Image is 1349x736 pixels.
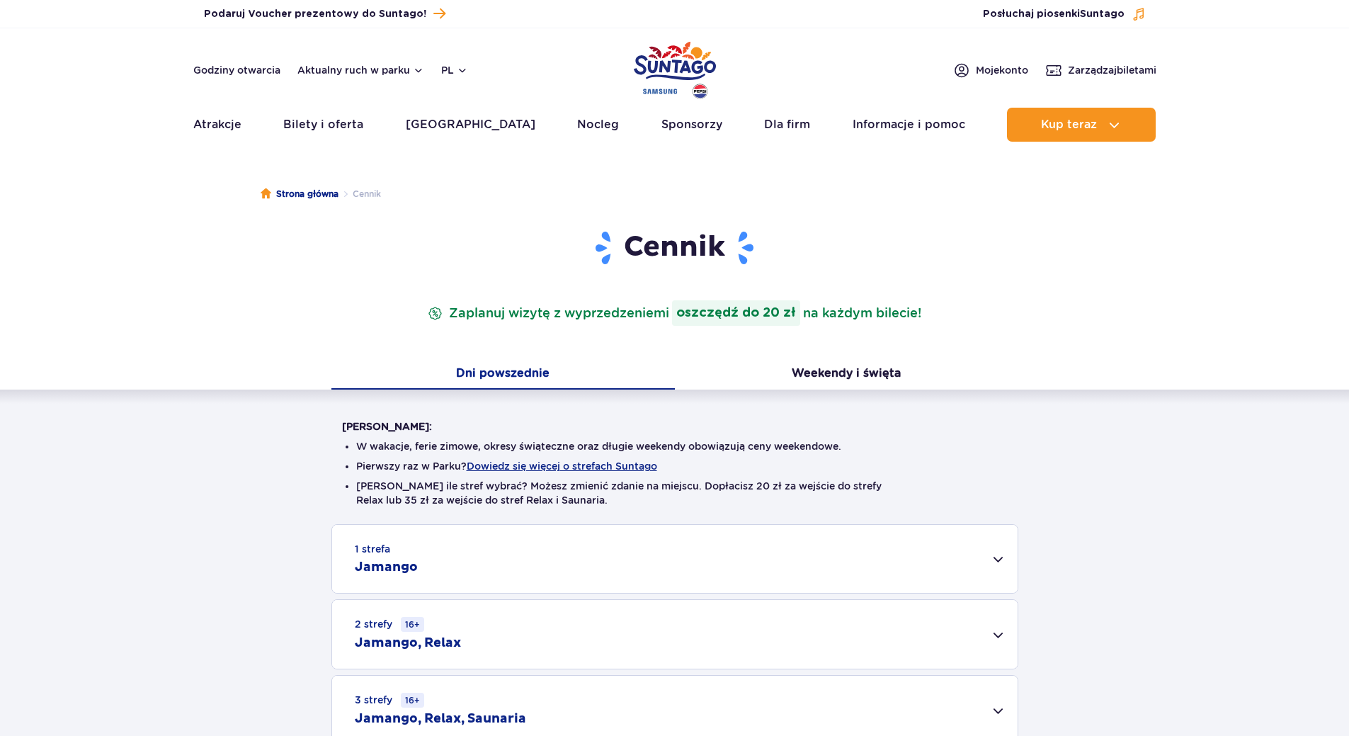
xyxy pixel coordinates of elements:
a: Sponsorzy [661,108,722,142]
strong: oszczędź do 20 zł [672,300,800,326]
a: Nocleg [577,108,619,142]
button: Aktualny ruch w parku [297,64,424,76]
span: Suntago [1080,9,1125,19]
li: W wakacje, ferie zimowe, okresy świąteczne oraz długie weekendy obowiązują ceny weekendowe. [356,439,994,453]
h2: Jamango, Relax [355,635,461,652]
small: 3 strefy [355,693,424,708]
button: Posłuchaj piosenkiSuntago [983,7,1146,21]
small: 1 strefa [355,542,390,556]
a: Park of Poland [634,35,716,101]
h2: Jamango, Relax, Saunaria [355,710,526,727]
small: 2 strefy [355,617,424,632]
button: Dowiedz się więcej o strefach Suntago [467,460,657,472]
span: Zarządzaj biletami [1068,63,1156,77]
p: Zaplanuj wizytę z wyprzedzeniem na każdym bilecie! [425,300,924,326]
a: Dla firm [764,108,810,142]
button: Weekendy i święta [675,360,1018,390]
small: 16+ [401,693,424,708]
a: [GEOGRAPHIC_DATA] [406,108,535,142]
a: Informacje i pomoc [853,108,965,142]
h2: Jamango [355,559,418,576]
strong: [PERSON_NAME]: [342,421,432,432]
button: pl [441,63,468,77]
span: Kup teraz [1041,118,1097,131]
li: [PERSON_NAME] ile stref wybrać? Możesz zmienić zdanie na miejscu. Dopłacisz 20 zł za wejście do s... [356,479,994,507]
a: Podaruj Voucher prezentowy do Suntago! [204,4,445,23]
button: Dni powszednie [331,360,675,390]
li: Cennik [338,187,381,201]
span: Posłuchaj piosenki [983,7,1125,21]
a: Mojekonto [953,62,1028,79]
a: Godziny otwarcia [193,63,280,77]
button: Kup teraz [1007,108,1156,142]
a: Bilety i oferta [283,108,363,142]
h1: Cennik [342,230,1008,266]
span: Podaruj Voucher prezentowy do Suntago! [204,7,426,21]
a: Atrakcje [193,108,241,142]
small: 16+ [401,617,424,632]
a: Strona główna [261,187,338,201]
a: Zarządzajbiletami [1045,62,1156,79]
span: Moje konto [976,63,1028,77]
li: Pierwszy raz w Parku? [356,459,994,473]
